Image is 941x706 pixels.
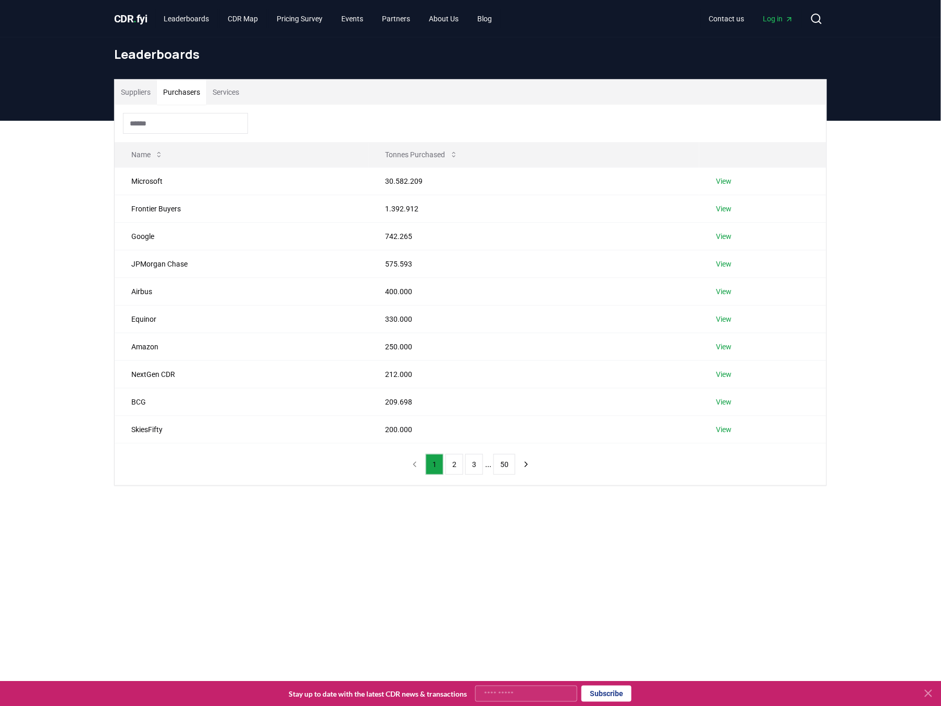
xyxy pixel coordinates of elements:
[421,9,467,28] a: About Us
[115,80,157,105] button: Suppliers
[469,9,501,28] a: Blog
[369,278,700,305] td: 400.000
[716,397,732,407] a: View
[369,195,700,222] td: 1.392.912
[134,12,137,25] span: .
[465,454,483,475] button: 3
[156,9,501,28] nav: Main
[426,454,443,475] button: 1
[377,144,466,165] button: Tonnes Purchased
[755,9,802,28] a: Log in
[374,9,419,28] a: Partners
[115,333,369,360] td: Amazon
[369,388,700,415] td: 209.698
[369,222,700,250] td: 742.265
[114,46,827,62] h1: Leaderboards
[115,388,369,415] td: BCG
[115,305,369,333] td: Equinor
[115,222,369,250] td: Google
[115,278,369,305] td: Airbus
[369,360,700,388] td: 212.000
[716,204,732,214] a: View
[716,176,732,186] a: View
[115,195,369,222] td: Frontier Buyers
[716,342,732,352] a: View
[114,11,147,26] a: CDR.fyi
[517,454,535,475] button: next page
[333,9,372,28] a: Events
[716,286,732,297] a: View
[369,305,700,333] td: 330.000
[445,454,463,475] button: 2
[763,14,794,24] span: Log in
[369,415,700,443] td: 200.000
[156,9,218,28] a: Leaderboards
[115,415,369,443] td: SkiesFifty
[485,458,491,471] li: ...
[716,424,732,435] a: View
[716,259,732,269] a: View
[369,167,700,195] td: 30.582.209
[369,250,700,278] td: 575.593
[716,314,732,324] a: View
[123,144,171,165] button: Name
[369,333,700,360] td: 250.000
[115,250,369,278] td: JPMorgan Chase
[701,9,802,28] nav: Main
[716,369,732,380] a: View
[493,454,515,475] button: 50
[701,9,753,28] a: Contact us
[716,231,732,242] a: View
[114,12,147,25] span: CDR fyi
[206,80,245,105] button: Services
[157,80,206,105] button: Purchasers
[220,9,267,28] a: CDR Map
[115,360,369,388] td: NextGen CDR
[115,167,369,195] td: Microsoft
[269,9,331,28] a: Pricing Survey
